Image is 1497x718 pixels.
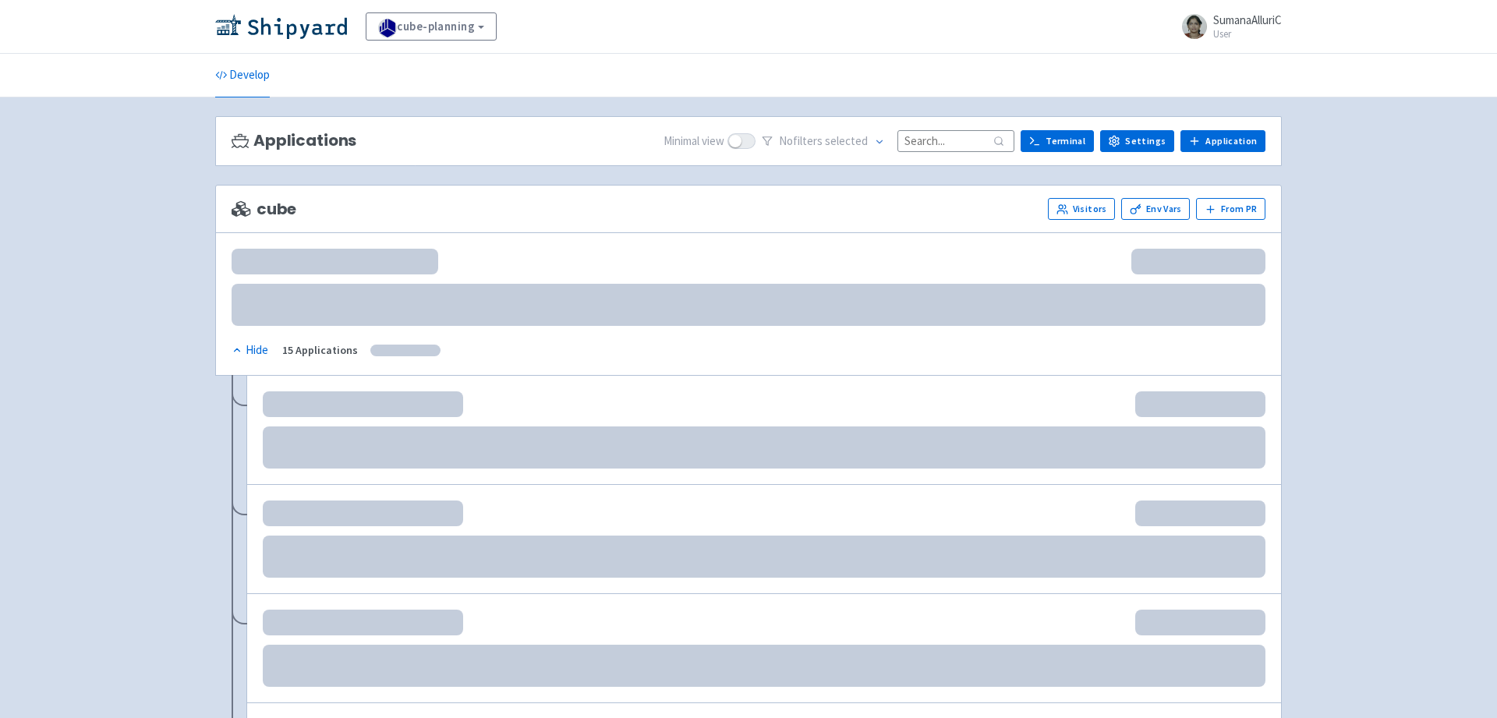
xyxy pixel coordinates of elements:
button: From PR [1196,198,1265,220]
a: Visitors [1048,198,1115,220]
span: No filter s [779,133,868,150]
a: Develop [215,54,270,97]
button: Hide [232,341,270,359]
a: cube-planning [366,12,497,41]
small: User [1213,29,1282,39]
span: Minimal view [664,133,724,150]
a: Application [1180,130,1265,152]
input: Search... [897,130,1014,151]
h3: Applications [232,132,356,150]
span: SumanaAlluriC [1213,12,1282,27]
a: Settings [1100,130,1174,152]
span: selected [825,133,868,148]
div: 15 Applications [282,341,358,359]
a: Env Vars [1121,198,1190,220]
a: Terminal [1021,130,1094,152]
span: cube [232,200,296,218]
div: Hide [232,341,268,359]
img: Shipyard logo [215,14,347,39]
a: SumanaAlluriC User [1173,14,1282,39]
